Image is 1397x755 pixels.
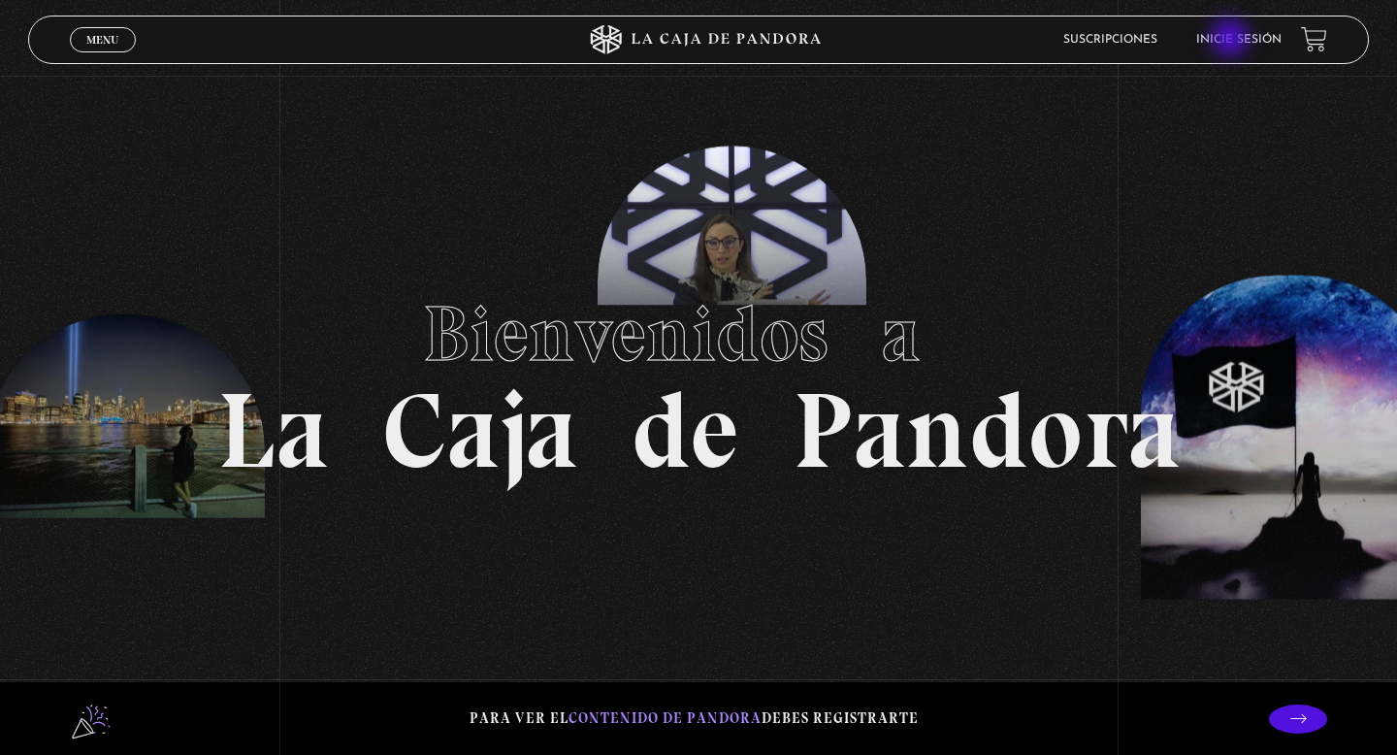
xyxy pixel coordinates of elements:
a: View your shopping cart [1301,26,1327,52]
a: Inicie sesión [1196,34,1282,46]
span: contenido de Pandora [569,709,762,727]
p: Para ver el debes registrarte [470,706,919,732]
h1: La Caja de Pandora [217,271,1181,484]
a: Suscripciones [1063,34,1157,46]
span: Menu [86,34,118,46]
span: Bienvenidos a [423,287,974,380]
span: Cerrar [81,49,126,63]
